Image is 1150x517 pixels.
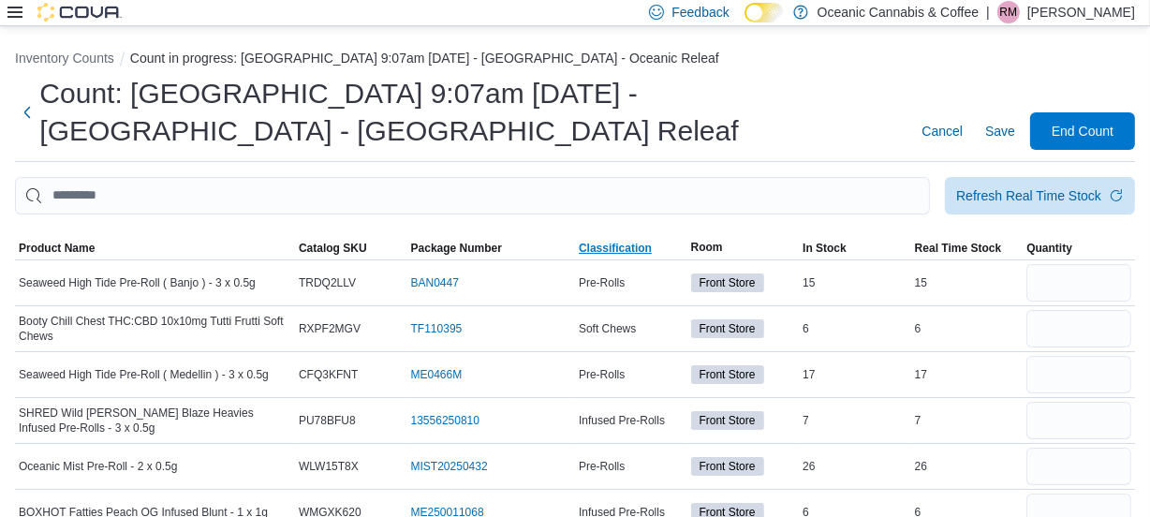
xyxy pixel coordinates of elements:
div: 15 [799,272,911,294]
div: Refresh Real Time Stock [956,186,1101,205]
span: RM [1000,1,1018,23]
input: Dark Mode [745,3,784,22]
button: Quantity [1023,237,1135,259]
span: Room [691,240,723,255]
span: Front Store [691,411,764,430]
span: Pre-Rolls [579,275,625,290]
span: RXPF2MGV [299,321,361,336]
span: Front Store [691,457,764,476]
div: Rosalind March [997,1,1020,23]
span: Pre-Rolls [579,367,625,382]
div: 15 [911,272,1024,294]
span: Pre-Rolls [579,459,625,474]
div: 17 [799,363,911,386]
span: Seaweed High Tide Pre-Roll ( Medellin ) - 3 x 0.5g [19,367,269,382]
span: Package Number [411,241,502,256]
button: Save [978,112,1023,150]
span: Cancel [921,122,963,140]
button: Catalog SKU [295,237,407,259]
span: Front Store [700,320,756,337]
button: Next [15,94,39,131]
span: Catalog SKU [299,241,367,256]
span: Classification [579,241,652,256]
span: Front Store [700,366,756,383]
input: This is a search bar. After typing your query, hit enter to filter the results lower in the page. [15,177,930,214]
span: Real Time Stock [915,241,1001,256]
h1: Count: [GEOGRAPHIC_DATA] 9:07am [DATE] - [GEOGRAPHIC_DATA] - [GEOGRAPHIC_DATA] Releaf [39,75,899,150]
a: MIST20250432 [411,459,488,474]
div: 17 [911,363,1024,386]
span: Front Store [700,274,756,291]
span: Front Store [700,458,756,475]
span: Save [985,122,1015,140]
span: TRDQ2LLV [299,275,356,290]
nav: An example of EuiBreadcrumbs [15,49,1135,71]
span: Front Store [700,412,756,429]
button: Product Name [15,237,295,259]
span: In Stock [803,241,847,256]
span: Front Store [691,273,764,292]
button: End Count [1030,112,1135,150]
div: 26 [911,455,1024,478]
span: Front Store [691,319,764,338]
span: Seaweed High Tide Pre-Roll ( Banjo ) - 3 x 0.5g [19,275,256,290]
p: | [986,1,990,23]
p: [PERSON_NAME] [1027,1,1135,23]
a: ME0466M [411,367,463,382]
button: Real Time Stock [911,237,1024,259]
div: 6 [799,318,911,340]
a: 13556250810 [411,413,479,428]
a: BAN0447 [411,275,459,290]
div: 7 [911,409,1024,432]
span: SHRED Wild [PERSON_NAME] Blaze Heavies Infused Pre-Rolls - 3 x 0.5g [19,406,291,436]
button: Classification [575,237,687,259]
span: Quantity [1026,241,1072,256]
span: Booty Chill Chest THC:CBD 10x10mg Tutti Frutti Soft Chews [19,314,291,344]
button: In Stock [799,237,911,259]
div: 26 [799,455,911,478]
img: Cova [37,3,122,22]
span: Infused Pre-Rolls [579,413,665,428]
span: Product Name [19,241,95,256]
button: Inventory Counts [15,51,114,66]
button: Count in progress: [GEOGRAPHIC_DATA] 9:07am [DATE] - [GEOGRAPHIC_DATA] - Oceanic Releaf [130,51,719,66]
span: Front Store [691,365,764,384]
span: PU78BFU8 [299,413,356,428]
button: Refresh Real Time Stock [945,177,1135,214]
span: CFQ3KFNT [299,367,358,382]
a: TF110395 [411,321,463,336]
div: 7 [799,409,911,432]
button: Cancel [914,112,970,150]
div: 6 [911,318,1024,340]
span: End Count [1052,122,1113,140]
span: WLW15T8X [299,459,359,474]
span: Dark Mode [745,22,745,23]
button: Package Number [407,237,575,259]
span: Feedback [671,3,729,22]
p: Oceanic Cannabis & Coffee [818,1,980,23]
span: Soft Chews [579,321,636,336]
span: Oceanic Mist Pre-Roll - 2 x 0.5g [19,459,177,474]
